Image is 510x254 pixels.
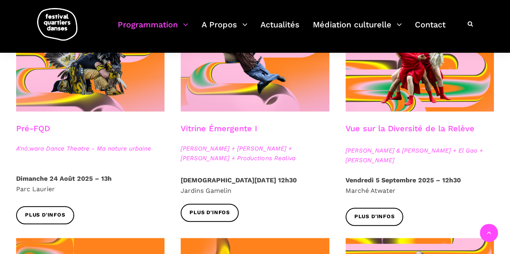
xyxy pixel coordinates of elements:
strong: Dimanche 24 Août 2025 – 13h [16,175,112,182]
h3: Vitrine Émergente I [181,124,257,144]
strong: Vendredi 5 Septembre 2025 – 12h30 [346,176,461,184]
a: Plus d'infos [181,204,239,222]
p: Jardins Gamelin [181,175,329,196]
a: Plus d'infos [346,208,404,226]
strong: [DEMOGRAPHIC_DATA][DATE] 12h30 [181,176,296,184]
a: Programmation [118,18,188,41]
a: Contact [415,18,445,41]
a: A Propos [202,18,248,41]
span: Plus d'infos [189,209,230,217]
p: Marché Atwater [346,175,494,196]
span: [PERSON_NAME] + [PERSON_NAME] + [PERSON_NAME] + Productions Realiva [181,144,329,163]
h3: Vue sur la Diversité de la Relève [346,124,475,144]
a: Plus d'infos [16,206,74,224]
p: Parc Laurier [16,173,164,194]
span: A'nó:wara Dance Theatre - Ma nature urbaine [16,144,164,153]
a: Actualités [260,18,300,41]
h3: Pré-FQD [16,124,50,144]
img: logo-fqd-med [37,8,77,41]
span: Plus d'infos [25,211,65,219]
a: Médiation culturelle [313,18,402,41]
span: Plus d'infos [354,213,395,221]
span: [PERSON_NAME] & [PERSON_NAME] + El Gao + [PERSON_NAME] [346,146,494,165]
